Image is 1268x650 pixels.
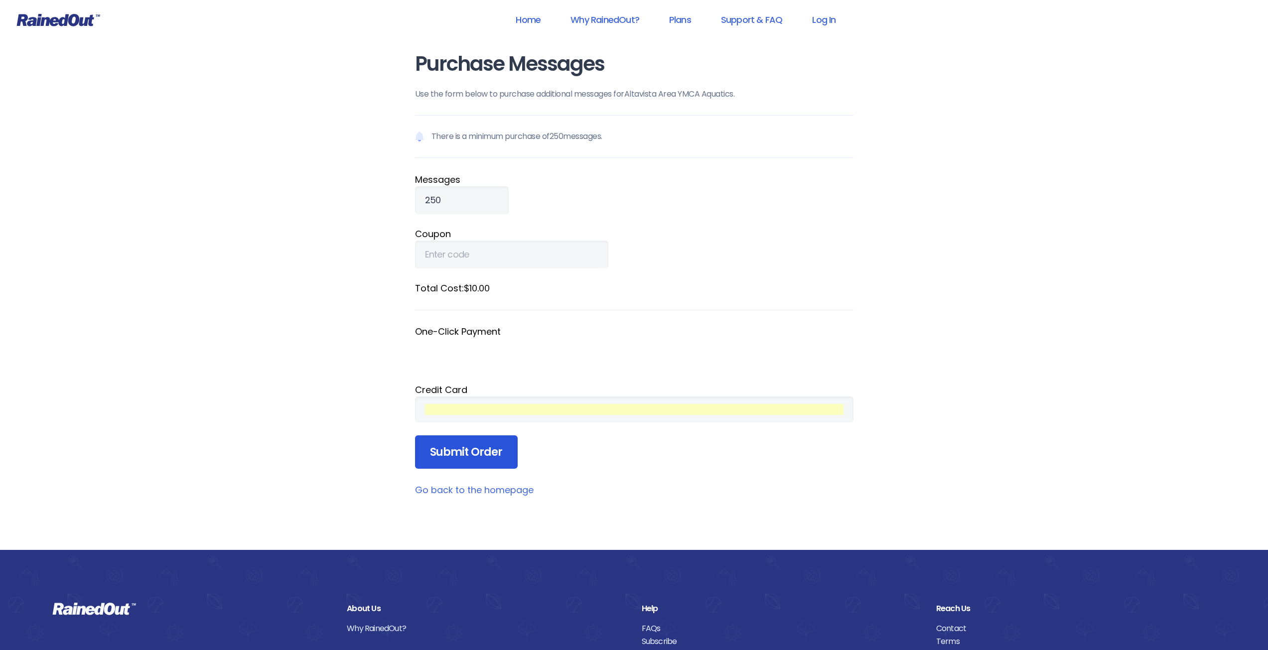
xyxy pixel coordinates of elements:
input: Enter code [415,241,608,268]
h1: Purchase Messages [415,53,853,75]
a: Why RainedOut? [558,8,652,31]
a: Home [503,8,554,31]
input: Submit Order [415,435,518,469]
a: Log In [799,8,848,31]
img: Notification icon [415,130,424,142]
a: FAQs [642,622,921,635]
div: Help [642,602,921,615]
a: Why RainedOut? [347,622,626,635]
div: Credit Card [415,383,853,396]
iframe: Secure payment button frame [415,338,853,370]
label: Total Cost: $10.00 [415,281,853,295]
label: Coupon [415,227,853,241]
div: Reach Us [936,602,1216,615]
a: Contact [936,622,1216,635]
div: About Us [347,602,626,615]
iframe: Secure card payment input frame [425,404,844,415]
label: Message s [415,173,853,186]
a: Terms [936,635,1216,648]
input: Qty [415,186,509,214]
p: There is a minimum purchase of 250 messages. [415,115,853,158]
a: Plans [656,8,704,31]
a: Subscribe [642,635,921,648]
a: Go back to the homepage [415,484,534,496]
a: Support & FAQ [708,8,795,31]
p: Use the form below to purchase additional messages for Altavista Area YMCA Aquatics . [415,88,853,100]
fieldset: One-Click Payment [415,325,853,370]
